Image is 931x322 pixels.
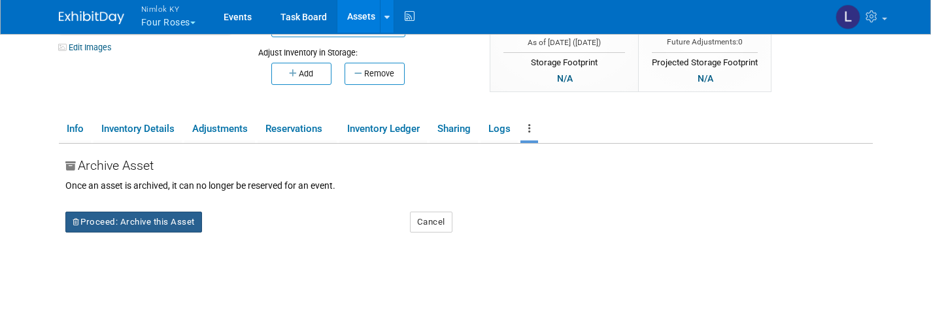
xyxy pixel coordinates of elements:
[836,5,860,29] img: Luc Schaefer
[339,118,427,140] a: Inventory Ledger
[430,118,478,140] a: Sharing
[345,63,405,85] button: Remove
[258,37,470,59] div: Adjust Inventory in Storage:
[65,157,873,179] div: Archive Asset
[65,212,202,233] button: Proceed: Archive this Asset
[59,118,91,140] a: Info
[141,2,195,16] span: Nimlok KY
[258,118,337,140] a: Reservations
[410,212,452,233] button: Cancel
[65,179,873,192] div: Once an asset is archived, it can no longer be reserved for an event.
[271,63,331,85] button: Add
[652,37,758,48] div: Future Adjustments:
[694,71,717,86] div: N/A
[503,37,625,48] div: As of [DATE] ( )
[184,118,255,140] a: Adjustments
[738,37,743,46] span: 0
[93,118,182,140] a: Inventory Details
[59,39,117,56] a: Edit Images
[481,118,518,140] a: Logs
[575,38,598,47] span: [DATE]
[652,52,758,69] div: Projected Storage Footprint
[553,71,577,86] div: N/A
[503,52,625,69] div: Storage Footprint
[59,11,124,24] img: ExhibitDay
